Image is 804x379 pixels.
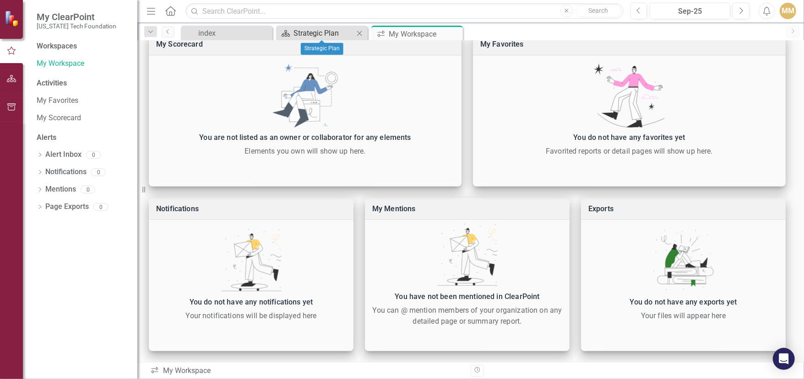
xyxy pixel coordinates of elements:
[588,7,608,14] span: Search
[153,310,349,321] div: Your notifications will be displayed here
[278,27,354,39] a: Strategic Plan
[45,202,89,212] a: Page Exports
[45,167,87,177] a: Notifications
[45,184,76,195] a: Mentions
[389,28,461,40] div: My Workspace
[37,41,77,52] div: Workspaces
[86,151,101,159] div: 0
[45,149,81,160] a: Alert Inbox
[156,204,199,213] a: Notifications
[576,5,621,17] button: Search
[37,96,128,106] a: My Favorites
[650,3,730,19] button: Sep-25
[37,22,116,30] small: [US_STATE] Tech Foundation
[153,131,457,144] div: You are not listed as an owner or collaborator for any elements
[37,78,128,89] div: Activities
[369,290,565,303] div: You have not been mentioned in ClearPoint
[293,27,354,39] div: Strategic Plan
[153,296,349,309] div: You do not have any notifications yet
[37,59,128,69] a: My Workspace
[153,146,457,157] div: Elements you own will show up here.
[586,296,781,309] div: You do not have any exports yet
[773,348,795,370] div: Open Intercom Messenger
[588,204,614,213] a: Exports
[37,11,116,22] span: My ClearPoint
[156,40,203,48] a: My Scorecard
[478,146,781,157] div: Favorited reports or detail pages will show up here.
[586,310,781,321] div: Your files will appear here
[150,366,464,376] div: My Workspace
[780,3,796,19] button: MM
[198,27,270,39] div: index
[480,40,524,48] a: My Favorites
[91,168,106,176] div: 0
[185,3,623,19] input: Search ClearPoint...
[301,43,343,55] div: Strategic Plan
[372,204,416,213] a: My Mentions
[5,11,21,27] img: ClearPoint Strategy
[183,27,270,39] a: index
[81,186,95,193] div: 0
[37,113,128,123] a: My Scorecard
[369,305,565,327] div: You can @ mention members of your organization on any detailed page or summary report.
[93,203,108,211] div: 0
[653,6,727,17] div: Sep-25
[478,131,781,144] div: You do not have any favorites yet
[37,133,128,143] div: Alerts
